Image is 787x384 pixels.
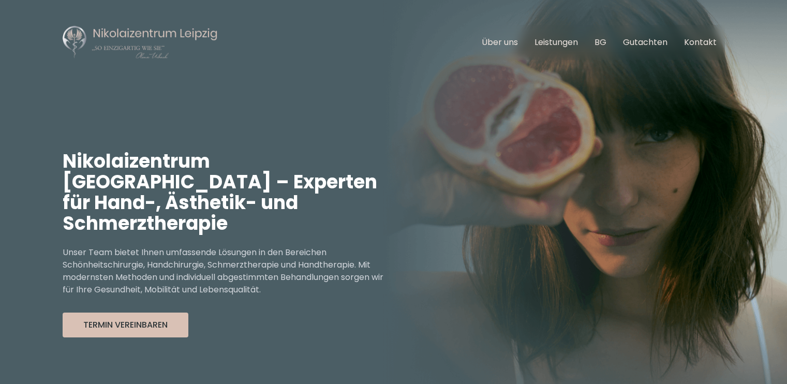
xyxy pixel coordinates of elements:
[482,36,518,48] a: Über uns
[63,25,218,60] img: Nikolaizentrum Leipzig Logo
[63,313,188,337] button: Termin Vereinbaren
[623,36,667,48] a: Gutachten
[595,36,606,48] a: BG
[684,36,717,48] a: Kontakt
[63,246,394,296] p: Unser Team bietet Ihnen umfassende Lösungen in den Bereichen Schönheitschirurgie, Handchirurgie, ...
[534,36,578,48] a: Leistungen
[63,151,394,234] h1: Nikolaizentrum [GEOGRAPHIC_DATA] – Experten für Hand-, Ästhetik- und Schmerztherapie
